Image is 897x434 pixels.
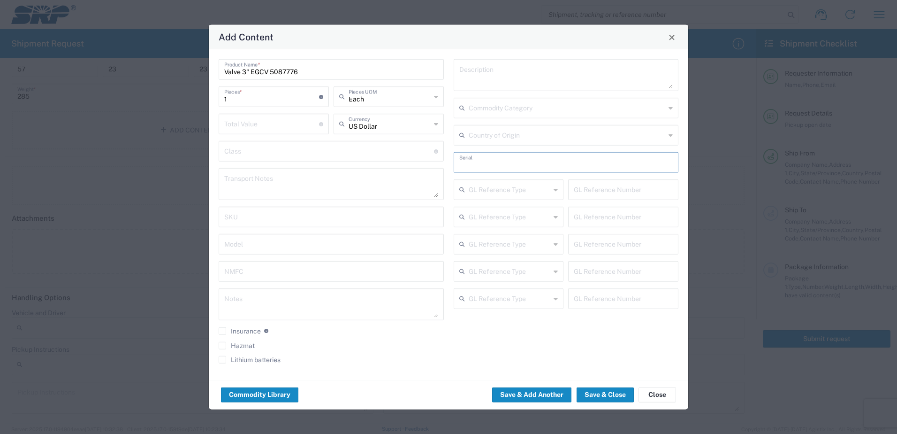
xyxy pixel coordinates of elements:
[639,387,676,402] button: Close
[221,387,298,402] button: Commodity Library
[219,327,261,335] label: Insurance
[219,342,255,349] label: Hazmat
[492,387,571,402] button: Save & Add Another
[219,30,274,44] h4: Add Content
[577,387,634,402] button: Save & Close
[219,356,281,364] label: Lithium batteries
[665,31,678,44] button: Close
